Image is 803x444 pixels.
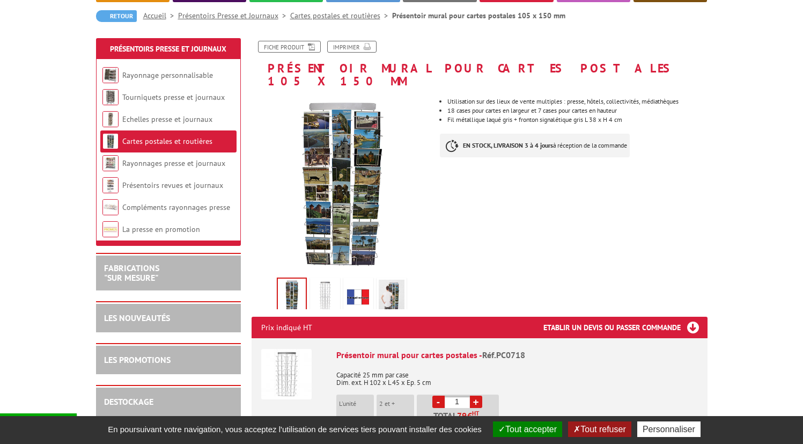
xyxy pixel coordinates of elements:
[122,114,212,124] a: Echelles presse et journaux
[447,98,707,105] li: Utilisation sur des lieux de vente multiples : presse, hôtels, collectivités, médiathèques
[290,11,392,20] a: Cartes postales et routières
[261,317,312,338] p: Prix indiqué HT
[122,70,213,80] a: Rayonnage personnalisable
[122,202,230,212] a: Compléments rayonnages presse
[379,414,387,424] span: 70
[102,177,119,193] img: Présentoirs revues et journaux
[143,11,178,20] a: Accueil
[104,396,153,407] a: DESTOCKAGE
[447,107,707,114] li: 18 cases pour cartes en largeur et 7 cases pour cartes en hauteur
[244,41,716,88] h1: Présentoir mural pour cartes postales 105 x 150 mm
[336,364,698,387] p: Capacité 25 mm par case Dim. ext. H 102 x L 45 x Ep. 5 cm
[336,349,698,361] div: Présentoir mural pour cartes postales -
[122,136,212,146] a: Cartes postales et routières
[472,410,479,417] sup: HT
[345,280,371,313] img: edimeta_produit_fabrique_en_france.jpg
[312,280,338,313] img: pc0718_porte_cartes_postales_gris.jpg
[379,400,414,407] p: 2 et +
[432,396,445,408] a: -
[467,411,472,420] span: €
[102,155,119,171] img: Rayonnages presse et journaux
[102,221,119,237] img: La presse en promotion
[178,11,290,20] a: Présentoirs Presse et Journaux
[470,396,482,408] a: +
[102,133,119,149] img: Cartes postales et routières
[102,199,119,215] img: Compléments rayonnages presse
[440,134,630,157] p: à réception de la commande
[102,89,119,105] img: Tourniquets presse et journaux
[339,400,374,407] p: L'unité
[122,180,223,190] a: Présentoirs revues et journaux
[482,350,525,360] span: Réf.PC0718
[278,279,306,312] img: pc0718_gris_cartes_postales.jpg
[419,411,499,430] p: Total
[379,280,404,313] img: pc0718_porte_cartes_postales_gris_situation.jpg
[102,425,487,434] span: En poursuivant votre navigation, vous acceptez l'utilisation de services tiers pouvant installer ...
[252,93,432,274] img: pc0718_gris_cartes_postales.jpg
[122,224,200,234] a: La presse en promotion
[258,41,321,53] a: Fiche produit
[104,263,159,283] a: FABRICATIONS"Sur Mesure"
[463,141,553,149] strong: EN STOCK, LIVRAISON 3 à 4 jours
[122,158,225,168] a: Rayonnages presse et journaux
[96,10,137,22] a: Retour
[110,44,226,54] a: Présentoirs Presse et Journaux
[104,312,170,323] a: LES NOUVEAUTÉS
[122,92,225,102] a: Tourniquets presse et journaux
[327,41,377,53] a: Imprimer
[447,117,707,123] li: Fil métallique laqué gris + fronton signalétique gris L 38 x H 4 cm
[261,349,312,399] img: Présentoir mural pour cartes postales
[392,10,565,21] li: Présentoir mural pour cartes postales 105 x 150 mm
[543,317,708,338] h3: Etablir un devis ou passer commande
[104,354,171,365] a: LES PROMOTIONS
[339,414,347,424] span: 79
[493,421,562,437] button: Tout accepter
[102,111,119,127] img: Echelles presse et journaux
[637,421,701,437] button: Personnaliser (fenêtre modale)
[457,411,467,420] span: 79
[102,67,119,83] img: Rayonnage personnalisable
[568,421,631,437] button: Tout refuser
